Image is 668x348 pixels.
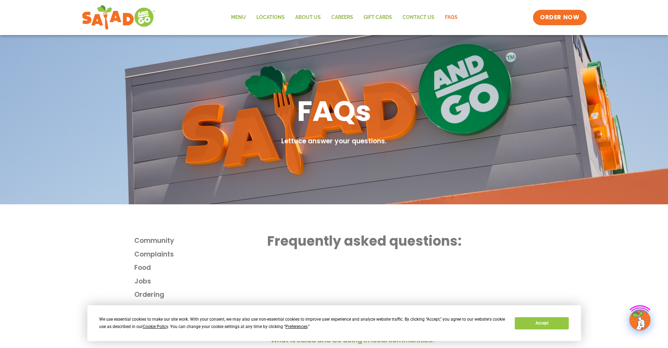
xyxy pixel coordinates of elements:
[358,9,397,26] a: GIFT CARDS
[134,250,174,260] span: Complaints
[99,316,506,330] div: We use essential cookies to make our site work. With your consent, we may also use non-essential ...
[134,263,151,273] span: Food
[251,9,290,26] a: Locations
[143,324,168,329] span: Cookie Policy
[134,250,268,260] a: Complaints
[134,303,268,314] a: Stores
[540,13,579,22] span: ORDER NOW
[281,136,387,146] h2: Lettuce answer your questions.
[440,9,463,26] a: FAQs
[134,303,156,314] span: Stores
[397,9,440,26] a: Contact Us
[297,93,371,129] h1: FAQs
[134,277,151,287] span: Jobs
[134,263,268,273] a: Food
[134,277,268,287] a: Jobs
[134,236,268,246] a: Community
[533,10,586,25] a: ORDER NOW
[82,4,156,32] img: new-SAG-logo-768×292
[134,290,164,300] span: Ordering
[226,9,463,26] nav: Menu
[515,317,569,329] button: Accept
[267,232,534,250] h2: Frequently asked questions:
[290,9,326,26] a: About Us
[226,9,251,26] a: Menu
[87,305,581,341] div: Cookie Consent Prompt
[134,236,174,246] span: Community
[326,9,358,26] a: Careers
[285,324,308,329] span: Preferences
[134,290,268,300] a: Ordering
